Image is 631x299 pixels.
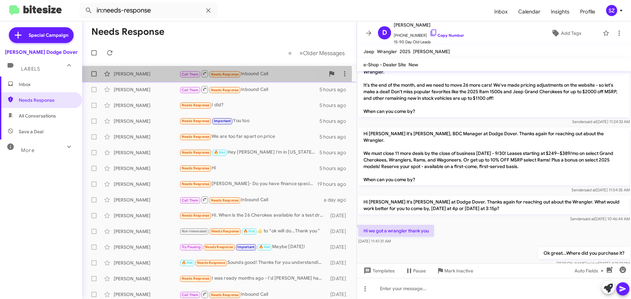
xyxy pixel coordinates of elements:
[319,118,351,124] div: 5 hours ago
[317,181,351,187] div: 19 hours ago
[324,197,351,203] div: a day ago
[19,97,75,103] span: Needs Response
[182,150,210,155] span: Needs Response
[114,165,179,172] div: [PERSON_NAME]
[606,5,617,16] div: SZ
[179,196,324,204] div: Inbound Call
[179,117,319,125] div: You too
[327,228,351,235] div: [DATE]
[572,187,630,192] span: Sender [DATE] 11:54:35 AM
[114,275,179,282] div: [PERSON_NAME]
[382,28,387,38] span: D
[327,212,351,219] div: [DATE]
[114,212,179,219] div: [PERSON_NAME]
[182,72,199,76] span: Call Them
[363,62,406,68] span: e-Shop - Dealer Site
[413,265,426,277] span: Pause
[327,260,351,266] div: [DATE]
[182,213,210,218] span: Needs Response
[303,50,345,57] span: Older Messages
[182,119,210,123] span: Needs Response
[114,228,179,235] div: [PERSON_NAME]
[400,49,410,54] span: 2025
[585,119,596,124] span: said at
[319,149,351,156] div: 5 hours ago
[179,227,327,235] div: ​👍​ to “ ok will do...Thank you ”
[574,265,606,277] span: Auto Fields
[394,39,464,45] span: 15-90 Day Old Leads
[197,261,225,265] span: Needs Response
[327,291,351,298] div: [DATE]
[182,261,193,265] span: 🔥 Hot
[259,245,270,249] span: 🔥 Hot
[114,102,179,109] div: [PERSON_NAME]
[214,150,225,155] span: 🔥 Hot
[19,128,43,135] span: Save a Deal
[546,2,575,21] a: Insights
[431,265,479,277] button: Mark Inactive
[299,49,303,57] span: »
[584,187,596,192] span: said at
[430,33,464,38] a: Copy Number
[5,49,78,55] div: [PERSON_NAME] Dodge Dover
[114,86,179,93] div: [PERSON_NAME]
[182,198,199,203] span: Call Them
[179,290,327,298] div: Inbound Call
[91,27,164,37] h1: Needs Response
[9,27,74,43] a: Special Campaign
[19,113,56,119] span: All Conversations
[182,88,199,92] span: Call Them
[362,265,395,277] span: Templates
[288,49,292,57] span: «
[561,27,581,39] span: Add Tags
[489,2,513,21] a: Inbox
[211,198,239,203] span: Needs Response
[114,291,179,298] div: [PERSON_NAME]
[114,134,179,140] div: [PERSON_NAME]
[513,2,546,21] a: Calendar
[600,5,624,16] button: SZ
[21,147,35,153] span: More
[214,119,231,123] span: Important
[179,180,317,188] div: [PERSON_NAME]- Do you have finance specials on 25 or 26 1500 models - 0%apr 60 or 72?
[237,245,254,249] span: Important
[179,85,319,94] div: Inbound Call
[114,244,179,250] div: [PERSON_NAME]
[179,275,327,282] div: I was ready months ago - I'd [PERSON_NAME] has something that meets the criteria let me know
[444,265,473,277] span: Mark Inactive
[179,149,319,156] div: Hey [PERSON_NAME] I'm in [US_STATE] for parents weekend! Let's talk [DATE]. Thx
[363,49,374,54] span: Jeep
[182,182,210,186] span: Needs Response
[179,212,327,219] div: Hi. When is the 26 Cherokee available for a test drive?
[572,119,630,124] span: Sender [DATE] 11:24:33 AM
[357,265,400,277] button: Templates
[80,3,218,18] input: Search
[179,70,325,78] div: Inbound Call
[114,260,179,266] div: [PERSON_NAME]
[205,245,233,249] span: Needs Response
[358,59,630,117] p: Hi [PERSON_NAME] it's [PERSON_NAME], BDC Manager at Dodge Dover. Thanks again for reaching out ab...
[29,32,68,38] span: Special Campaign
[114,149,179,156] div: [PERSON_NAME]
[394,21,464,29] span: [PERSON_NAME]
[377,49,397,54] span: Wrangler
[358,196,630,214] p: Hi [PERSON_NAME] it's [PERSON_NAME] at Dodge Dover. Thanks again for reaching out about the Wrang...
[556,261,630,266] span: [PERSON_NAME] [DATE] 4:21:33 PM
[569,265,611,277] button: Auto Fields
[409,62,418,68] span: New
[358,239,391,244] span: [DATE] 11:41:31 AM
[114,181,179,187] div: [PERSON_NAME]
[532,27,599,39] button: Add Tags
[114,197,179,203] div: [PERSON_NAME]
[179,101,319,109] div: I did?
[570,216,630,221] span: Sender [DATE] 10:46:44 AM
[400,265,431,277] button: Pause
[575,2,600,21] span: Profile
[211,229,239,233] span: Needs Response
[114,118,179,124] div: [PERSON_NAME]
[358,128,630,185] p: Hi [PERSON_NAME] it's [PERSON_NAME], BDC Manager at Dodge Dover. Thanks again for reaching out ab...
[319,165,351,172] div: 5 hours ago
[394,29,464,39] span: [PHONE_NUMBER]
